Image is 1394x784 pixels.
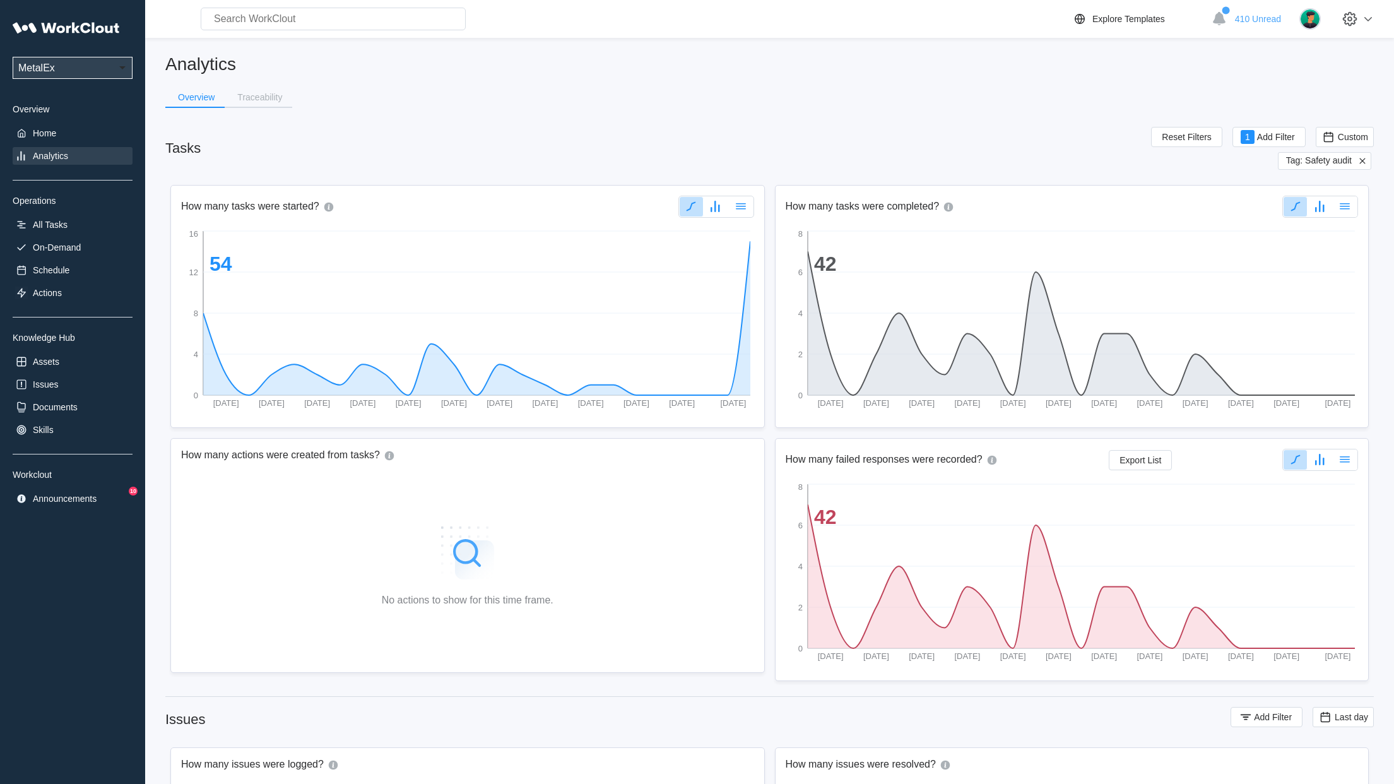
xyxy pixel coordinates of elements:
a: Assets [13,353,133,371]
div: 10 [129,487,138,496]
tspan: [DATE] [721,398,747,408]
div: 1 [1241,130,1255,144]
div: No actions to show for this time frame. [382,595,553,606]
tspan: [DATE] [1091,651,1117,661]
tspan: [DATE] [909,651,935,661]
tspan: [DATE] [1000,651,1025,661]
tspan: [DATE] [441,398,467,408]
tspan: 42 [814,252,837,275]
tspan: [DATE] [578,398,604,408]
tspan: 8 [194,309,198,318]
tspan: 54 [210,252,232,275]
tspan: [DATE] [1137,398,1162,408]
div: Overview [178,93,215,102]
tspan: [DATE] [1227,398,1253,408]
div: Tasks [165,140,201,157]
h2: How many failed responses were recorded? [786,453,983,467]
tspan: 4 [798,562,802,571]
div: Issues [33,379,58,389]
tspan: 8 [798,229,802,239]
tspan: 6 [798,268,802,277]
tspan: 16 [189,229,198,239]
div: All Tasks [33,220,68,230]
div: Operations [13,196,133,206]
button: Add Filter [1231,707,1302,727]
div: Explore Templates [1092,14,1165,24]
div: Traceability [237,93,282,102]
span: Tag: Safety audit [1286,155,1352,167]
button: 1Add Filter [1232,127,1306,147]
span: Export List [1119,456,1161,465]
div: Documents [33,402,78,412]
tspan: [DATE] [1182,398,1208,408]
tspan: 0 [798,391,802,400]
button: Traceability [225,88,292,107]
div: Analytics [33,151,68,161]
div: Workclout [13,470,133,480]
span: Add Filter [1257,133,1295,141]
div: On-Demand [33,242,81,252]
tspan: [DATE] [1325,651,1350,661]
div: Actions [33,288,62,298]
span: Last day [1335,712,1368,722]
a: Documents [13,398,133,416]
tspan: [DATE] [1273,398,1299,408]
tspan: [DATE] [863,651,889,661]
div: Home [33,128,56,138]
tspan: [DATE] [954,651,980,661]
img: user.png [1299,8,1321,30]
tspan: [DATE] [213,398,239,408]
tspan: 4 [194,350,198,359]
div: Assets [33,357,59,367]
h2: How many tasks were completed? [786,200,940,214]
a: On-Demand [13,239,133,256]
button: Overview [165,88,225,107]
h2: How many issues were resolved? [786,758,936,772]
tspan: [DATE] [259,398,285,408]
a: Actions [13,284,133,302]
a: Home [13,124,133,142]
tspan: [DATE] [1000,398,1025,408]
tspan: [DATE] [1325,398,1350,408]
a: Analytics [13,147,133,165]
tspan: 2 [798,350,802,359]
a: Issues [13,376,133,393]
tspan: [DATE] [909,398,935,408]
span: Reset Filters [1162,133,1212,141]
tspan: [DATE] [1045,651,1071,661]
div: Issues [165,711,206,728]
tspan: [DATE] [1137,651,1162,661]
tspan: 0 [194,391,198,400]
tspan: [DATE] [863,398,889,408]
tspan: [DATE] [1227,651,1253,661]
a: All Tasks [13,216,133,234]
a: Skills [13,421,133,439]
button: Reset Filters [1151,127,1222,147]
tspan: [DATE] [1091,398,1117,408]
tspan: [DATE] [1045,398,1071,408]
button: Export List [1109,450,1172,470]
div: Schedule [33,265,69,275]
tspan: 8 [798,482,802,492]
h2: Analytics [165,53,1374,75]
span: Custom [1338,132,1368,142]
span: 410 Unread [1235,14,1281,24]
a: Announcements [13,490,133,508]
tspan: [DATE] [487,398,512,408]
span: Add Filter [1254,713,1292,722]
a: Explore Templates [1072,11,1205,27]
h2: How many issues were logged? [181,758,324,772]
tspan: 0 [798,644,802,653]
tspan: [DATE] [1273,651,1299,661]
tspan: [DATE] [1182,651,1208,661]
tspan: [DATE] [623,398,649,408]
div: Skills [33,425,54,435]
tspan: [DATE] [350,398,375,408]
div: Announcements [33,494,97,504]
tspan: [DATE] [954,398,980,408]
h2: How many tasks were started? [181,200,319,214]
tspan: 2 [798,603,802,612]
tspan: [DATE] [817,651,843,661]
div: Overview [13,104,133,114]
tspan: 12 [189,268,198,277]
